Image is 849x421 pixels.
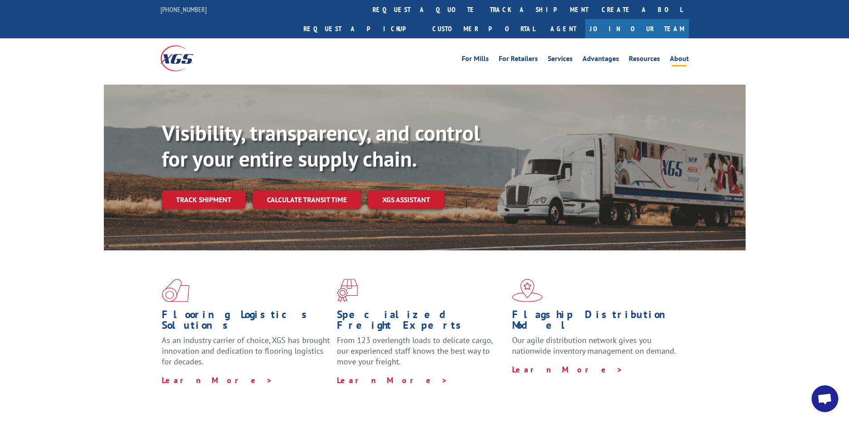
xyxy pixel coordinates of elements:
[162,279,189,302] img: xgs-icon-total-supply-chain-intelligence-red
[297,19,426,38] a: Request a pickup
[629,55,660,65] a: Resources
[548,55,573,65] a: Services
[541,19,585,38] a: Agent
[160,5,207,14] a: [PHONE_NUMBER]
[162,119,480,172] b: Visibility, transparency, and control for your entire supply chain.
[162,190,246,209] a: Track shipment
[462,55,489,65] a: For Mills
[253,190,361,209] a: Calculate transit time
[368,190,444,209] a: XGS ASSISTANT
[585,19,689,38] a: Join Our Team
[499,55,538,65] a: For Retailers
[337,309,505,335] h1: Specialized Freight Experts
[162,309,330,335] h1: Flooring Logistics Solutions
[512,335,676,356] span: Our agile distribution network gives you nationwide inventory management on demand.
[670,55,689,65] a: About
[162,335,330,367] span: As an industry carrier of choice, XGS has brought innovation and dedication to flooring logistics...
[337,375,448,385] a: Learn More >
[162,375,273,385] a: Learn More >
[426,19,541,38] a: Customer Portal
[582,55,619,65] a: Advantages
[512,309,681,335] h1: Flagship Distribution Model
[337,335,505,375] p: From 123 overlength loads to delicate cargo, our experienced staff knows the best way to move you...
[812,385,838,412] div: Open chat
[512,279,543,302] img: xgs-icon-flagship-distribution-model-red
[512,364,623,375] a: Learn More >
[337,279,358,302] img: xgs-icon-focused-on-flooring-red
